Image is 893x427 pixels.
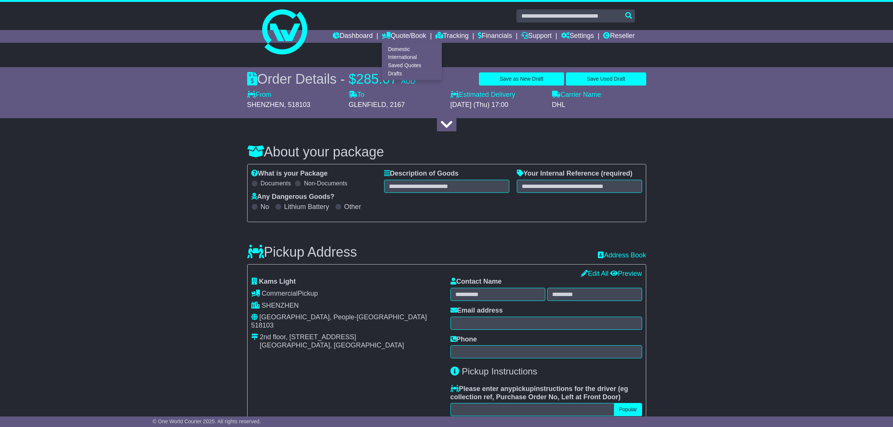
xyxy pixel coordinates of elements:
[561,30,594,43] a: Settings
[450,335,477,344] label: Phone
[349,91,365,99] label: To
[603,30,635,43] a: Reseller
[260,341,404,350] div: [GEOGRAPHIC_DATA], [GEOGRAPHIC_DATA]
[384,170,459,178] label: Description of Goods
[517,170,633,178] label: Your Internal Reference (required)
[382,30,426,43] a: Quote/Book
[552,91,601,99] label: Carrier Name
[247,245,357,260] h3: Pickup Address
[521,30,552,43] a: Support
[435,30,468,43] a: Tracking
[462,366,537,376] span: Pickup Instructions
[581,270,608,277] a: Edit All
[552,101,646,109] div: DHL
[401,78,416,85] span: AUD
[251,290,443,298] div: Pickup
[610,270,642,277] a: Preview
[153,418,261,424] span: © One World Courier 2025. All rights reserved.
[247,144,646,159] h3: About your package
[247,71,416,87] div: Order Details -
[450,101,545,109] div: [DATE] (Thu) 17:00
[450,385,642,401] label: Please enter any instructions for the driver ( )
[512,385,534,392] span: pickup
[251,193,335,201] label: Any Dangerous Goods?
[450,307,503,315] label: Email address
[261,203,269,211] label: No
[382,45,441,53] a: Domestic
[349,71,356,87] span: $
[450,91,545,99] label: Estimated Delivery
[261,180,291,187] label: Documents
[247,101,284,108] span: SHENZHEN
[262,290,298,297] span: Commercial
[344,203,361,211] label: Other
[262,302,299,309] span: SHENZHEN
[382,69,441,78] a: Drafts
[382,53,441,62] a: International
[566,72,646,86] button: Save Used Draft
[260,333,404,341] div: 2nd floor, [STREET_ADDRESS]
[260,313,427,321] span: [GEOGRAPHIC_DATA], People-[GEOGRAPHIC_DATA]
[356,71,398,87] span: 285.07
[304,180,347,187] label: Non-Documents
[382,62,441,70] a: Saved Quotes
[284,203,329,211] label: Lithium Battery
[251,170,328,178] label: What is your Package
[479,72,564,86] button: Save as New Draft
[333,30,373,43] a: Dashboard
[450,278,502,286] label: Contact Name
[598,251,646,260] a: Address Book
[259,278,296,285] span: Kams Light
[349,101,386,108] span: GLENFIELD
[251,322,274,329] span: 518103
[614,403,642,416] button: Popular
[284,101,311,108] span: , 518103
[478,30,512,43] a: Financials
[386,101,405,108] span: , 2167
[247,91,272,99] label: From
[450,385,628,401] span: eg collection ref, Purchase Order No, Left at Front Door
[382,43,442,80] div: Quote/Book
